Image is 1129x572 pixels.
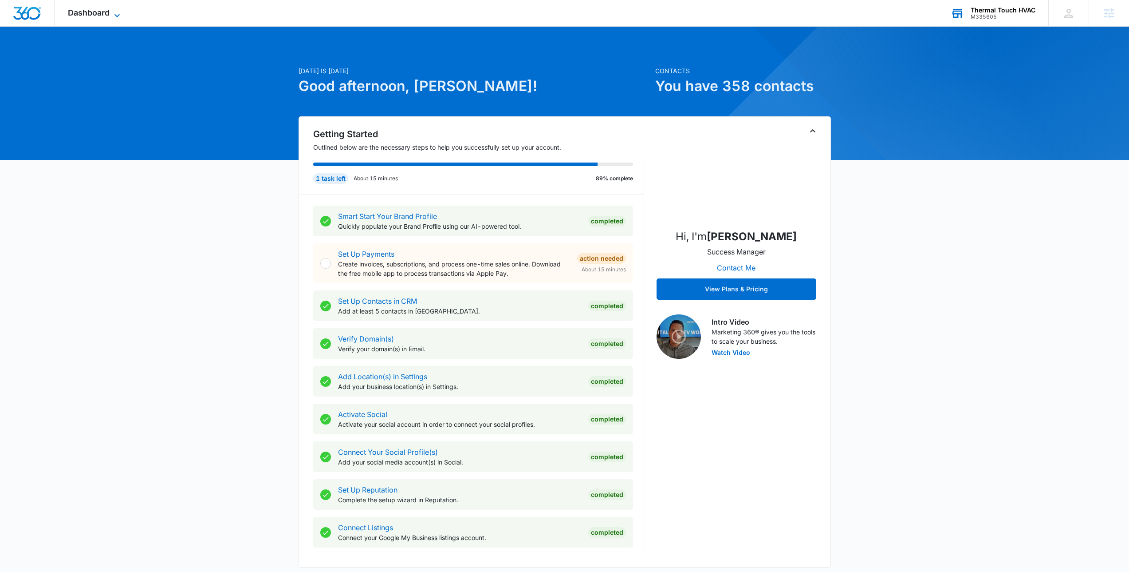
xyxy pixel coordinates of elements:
p: Add your business location(s) in Settings. [338,382,581,391]
a: Smart Start Your Brand Profile [338,212,437,221]
div: Completed [588,338,626,349]
p: Outlined below are the necessary steps to help you successfully set up your account. [313,143,644,152]
img: Niall Fowler [692,133,781,222]
a: Activate Social [338,410,387,419]
button: View Plans & Pricing [657,278,816,300]
div: 1 task left [313,173,348,184]
p: Add your social media account(s) in Social. [338,457,581,467]
p: Connect your Google My Business listings account. [338,533,581,542]
button: Watch Video [712,350,750,356]
strong: [PERSON_NAME] [707,230,797,243]
h2: Getting Started [313,127,644,141]
h3: Intro Video [712,317,816,327]
span: Dashboard [68,8,110,17]
a: Connect Listings [338,523,393,532]
div: Completed [588,527,626,538]
p: Create invoices, subscriptions, and process one-time sales online. Download the free mobile app t... [338,259,570,278]
p: Activate your social account in order to connect your social profiles. [338,420,581,429]
p: Success Manager [707,246,766,257]
span: About 15 minutes [582,266,626,274]
p: Complete the setup wizard in Reputation. [338,495,581,504]
div: Completed [588,301,626,311]
div: Completed [588,376,626,387]
p: About 15 minutes [354,175,398,183]
p: Verify your domain(s) in Email. [338,344,581,354]
img: Intro Video [657,314,701,359]
a: Set Up Contacts in CRM [338,297,417,306]
button: Toggle Collapse [807,126,818,136]
div: Completed [588,414,626,425]
h1: Good afternoon, [PERSON_NAME]! [299,75,650,97]
div: account name [971,7,1035,14]
a: Set Up Reputation [338,485,397,494]
a: Connect Your Social Profile(s) [338,448,438,457]
a: Add Location(s) in Settings [338,372,427,381]
div: Completed [588,452,626,462]
p: Contacts [655,66,831,75]
a: Verify Domain(s) [338,334,394,343]
p: 89% complete [596,175,633,183]
div: Completed [588,216,626,226]
a: Set Up Payments [338,250,394,258]
p: Add at least 5 contacts in [GEOGRAPHIC_DATA]. [338,306,581,316]
p: Hi, I'm [676,229,797,245]
div: Completed [588,489,626,500]
h1: You have 358 contacts [655,75,831,97]
div: account id [971,14,1035,20]
p: Quickly populate your Brand Profile using our AI-powered tool. [338,222,581,231]
div: Action Needed [577,253,626,264]
p: Marketing 360® gives you the tools to scale your business. [712,327,816,346]
p: [DATE] is [DATE] [299,66,650,75]
button: Contact Me [708,257,764,278]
